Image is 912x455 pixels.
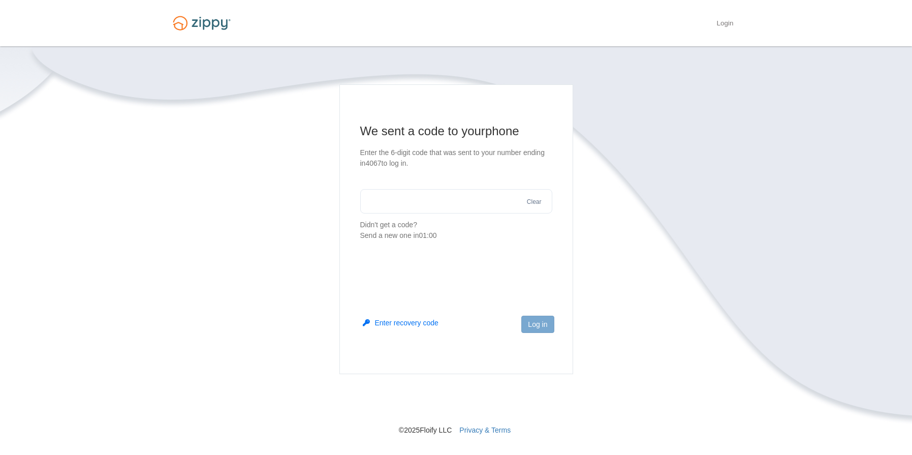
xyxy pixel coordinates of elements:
[167,11,237,35] img: Logo
[360,123,552,139] h1: We sent a code to your phone
[360,147,552,169] p: Enter the 6-digit code that was sent to your number ending in 4067 to log in.
[360,230,552,241] div: Send a new one in 01:00
[521,316,554,333] button: Log in
[459,426,511,434] a: Privacy & Terms
[363,318,438,328] button: Enter recovery code
[524,197,545,207] button: Clear
[360,220,552,241] p: Didn't get a code?
[167,374,746,435] nav: © 2025 Floify LLC
[716,19,733,29] a: Login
